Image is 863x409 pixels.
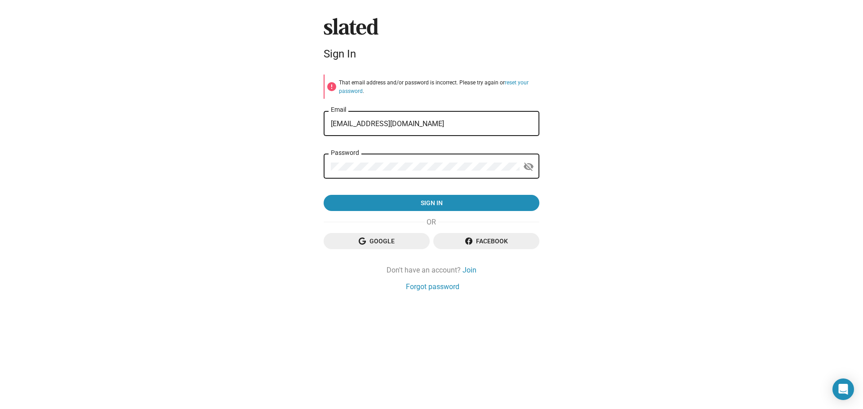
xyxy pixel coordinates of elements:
[324,233,430,249] button: Google
[331,233,423,249] span: Google
[406,282,459,291] a: Forgot password
[324,195,539,211] button: Sign in
[523,160,534,174] mat-icon: visibility_off
[339,79,529,94] span: That email address and/or password is incorrect. Please try again or .
[339,79,529,94] a: reset your password
[331,195,532,211] span: Sign in
[324,18,539,64] sl-branding: Sign In
[324,48,539,60] div: Sign In
[520,158,538,176] button: Show password
[440,233,532,249] span: Facebook
[832,378,854,400] div: Open Intercom Messenger
[324,265,539,275] div: Don't have an account?
[463,265,476,275] a: Join
[433,233,539,249] button: Facebook
[326,81,337,92] mat-icon: error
